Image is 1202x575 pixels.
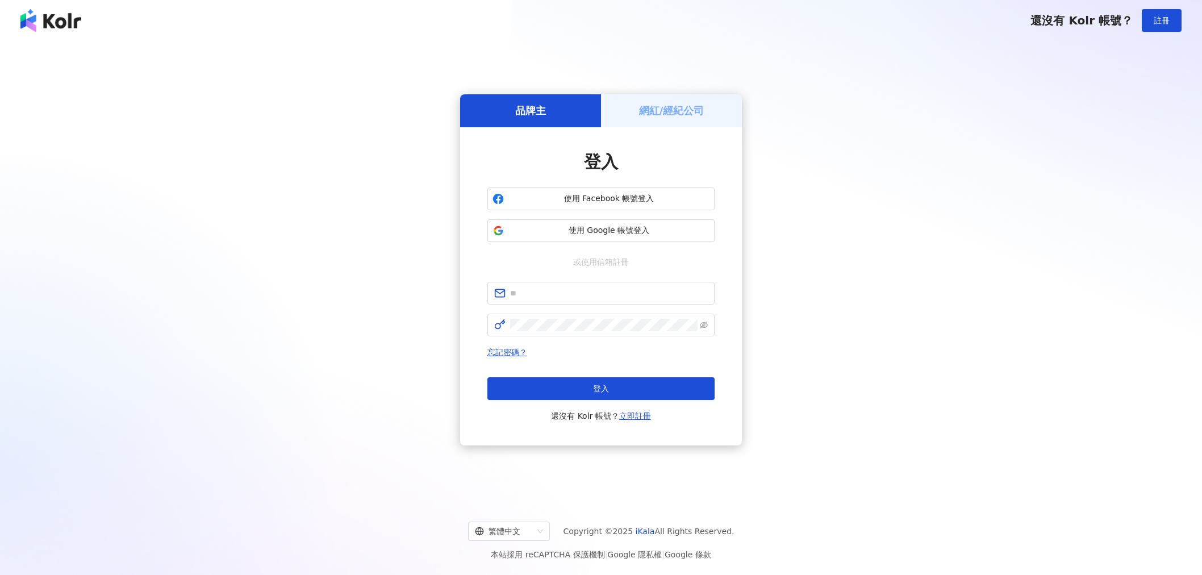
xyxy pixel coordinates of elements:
[565,256,637,268] span: 或使用信箱註冊
[584,152,618,172] span: 登入
[515,103,546,118] h5: 品牌主
[20,9,81,32] img: logo
[487,377,715,400] button: 登入
[593,384,609,393] span: 登入
[487,348,527,357] a: 忘記密碼？
[475,522,533,540] div: 繁體中文
[1030,14,1133,27] span: 還沒有 Kolr 帳號？
[1154,16,1170,25] span: 註冊
[564,524,734,538] span: Copyright © 2025 All Rights Reserved.
[619,411,651,420] a: 立即註冊
[636,527,655,536] a: iKala
[508,193,709,205] span: 使用 Facebook 帳號登入
[607,550,662,559] a: Google 隱私權
[487,219,715,242] button: 使用 Google 帳號登入
[639,103,704,118] h5: 網紅/經紀公司
[662,550,665,559] span: |
[508,225,709,236] span: 使用 Google 帳號登入
[491,548,711,561] span: 本站採用 reCAPTCHA 保護機制
[1142,9,1182,32] button: 註冊
[487,188,715,210] button: 使用 Facebook 帳號登入
[700,321,708,329] span: eye-invisible
[605,550,608,559] span: |
[665,550,711,559] a: Google 條款
[551,409,651,423] span: 還沒有 Kolr 帳號？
